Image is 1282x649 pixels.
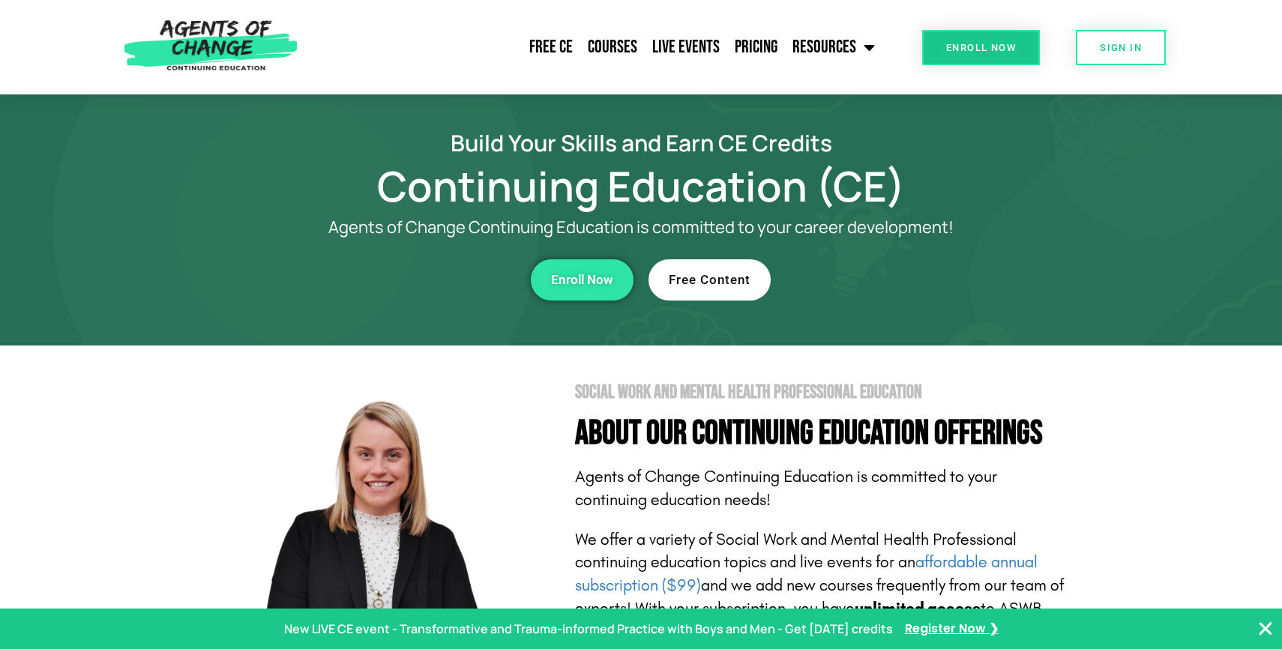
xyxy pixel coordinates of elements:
[580,28,645,66] a: Courses
[645,28,727,66] a: Live Events
[522,28,580,66] a: Free CE
[214,132,1068,154] h2: Build Your Skills and Earn CE Credits
[551,274,613,286] span: Enroll Now
[284,618,893,640] p: New LIVE CE event - Transformative and Trauma-informed Practice with Boys and Men - Get [DATE] cr...
[922,30,1040,65] a: Enroll Now
[575,528,1068,644] p: We offer a variety of Social Work and Mental Health Professional continuing education topics and ...
[531,259,634,301] a: Enroll Now
[274,218,1008,237] p: Agents of Change Continuing Education is committed to your career development!
[669,274,750,286] span: Free Content
[575,467,997,510] span: Agents of Change Continuing Education is committed to your continuing education needs!
[575,383,1068,402] h2: Social Work and Mental Health Professional Education
[946,43,1016,52] span: Enroll Now
[1076,30,1166,65] a: SIGN IN
[905,618,999,640] a: Register Now ❯
[305,28,882,66] nav: Menu
[648,259,771,301] a: Free Content
[214,169,1068,203] h1: Continuing Education (CE)
[727,28,785,66] a: Pricing
[855,599,981,618] b: unlimited access
[1257,620,1275,638] button: Close Banner
[785,28,882,66] a: Resources
[1100,43,1142,52] span: SIGN IN
[575,417,1068,450] h4: About Our Continuing Education Offerings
